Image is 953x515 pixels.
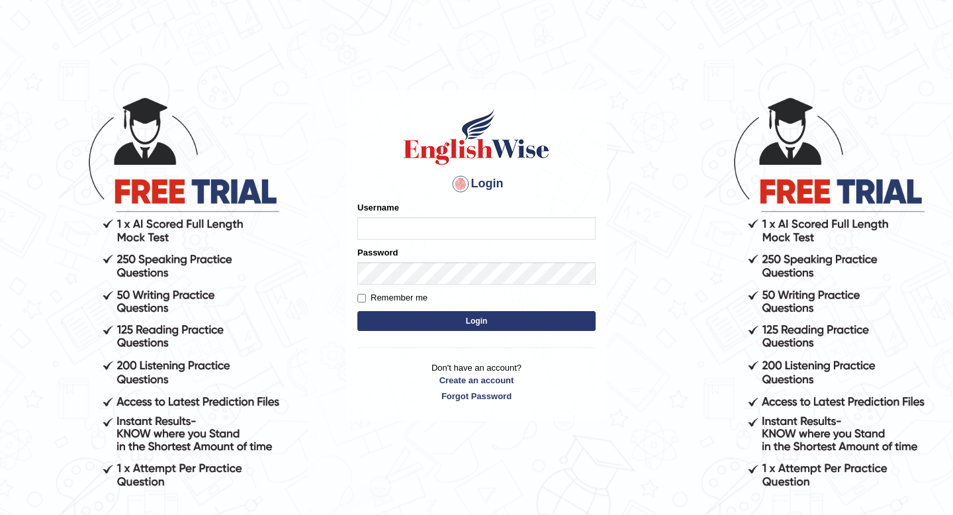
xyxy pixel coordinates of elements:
input: Remember me [357,294,366,303]
h4: Login [357,173,596,195]
p: Don't have an account? [357,361,596,402]
label: Remember me [357,291,428,304]
label: Username [357,201,399,214]
a: Create an account [357,374,596,387]
button: Login [357,311,596,331]
img: Logo of English Wise sign in for intelligent practice with AI [401,107,552,167]
a: Forgot Password [357,390,596,402]
label: Password [357,246,398,259]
